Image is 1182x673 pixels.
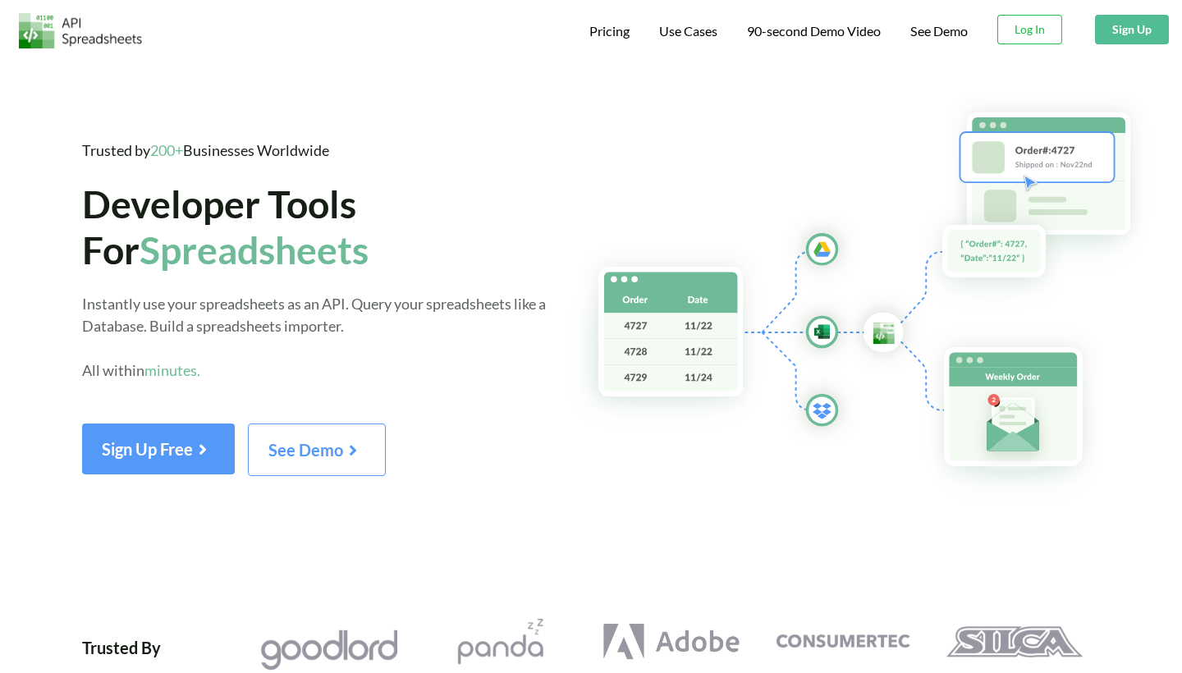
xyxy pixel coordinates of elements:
[432,619,569,664] img: Pandazzz Logo
[757,619,928,664] a: Consumertec Logo
[602,619,740,664] img: Adobe Logo
[19,13,142,48] img: Logo.png
[243,619,415,672] a: Goodlord Logo
[659,23,717,39] span: Use Cases
[248,446,386,460] a: See Demo
[928,619,1100,664] a: Silca Logo
[1095,15,1169,44] button: Sign Up
[248,423,386,476] button: See Demo
[150,141,183,159] span: 200+
[910,23,968,40] a: See Demo
[586,619,758,664] a: Adobe Logo
[140,227,369,272] span: Spreadsheets
[997,15,1062,44] button: Log In
[82,181,369,272] span: Developer Tools For
[567,90,1182,504] img: Hero Spreadsheet Flow
[589,23,630,39] span: Pricing
[82,619,161,672] div: Trusted By
[774,619,911,664] img: Consumertec Logo
[260,627,397,672] img: Goodlord Logo
[268,440,365,460] span: See Demo
[747,25,881,38] span: 90-second Demo Video
[82,295,546,379] span: Instantly use your spreadsheets as an API. Query your spreadsheets like a Database. Build a sprea...
[144,361,200,379] span: minutes.
[102,439,215,459] span: Sign Up Free
[415,619,586,664] a: Pandazzz Logo
[82,423,235,474] button: Sign Up Free
[946,619,1083,664] img: Silca Logo
[82,141,329,159] span: Trusted by Businesses Worldwide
